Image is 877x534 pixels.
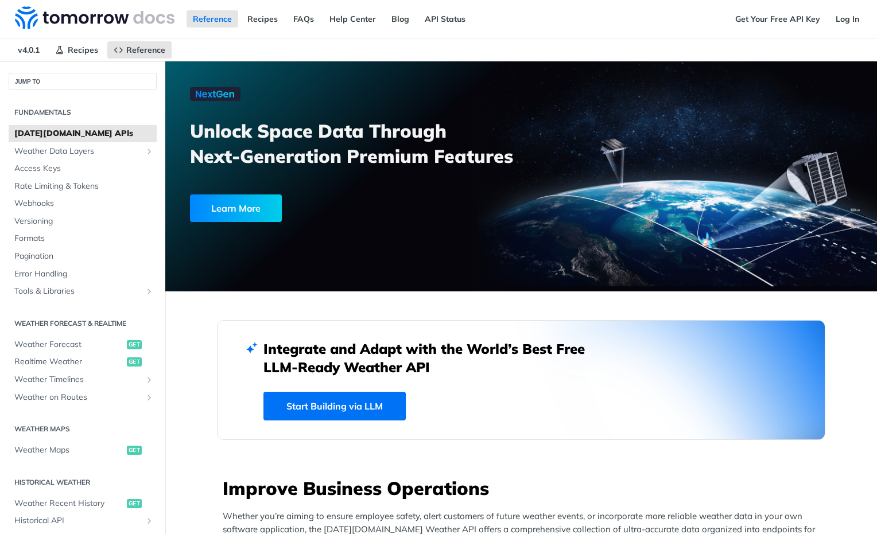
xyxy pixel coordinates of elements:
span: get [127,340,142,349]
a: Access Keys [9,160,157,177]
a: API Status [418,10,472,28]
span: get [127,357,142,367]
span: get [127,499,142,508]
a: Weather Mapsget [9,442,157,459]
h2: Fundamentals [9,107,157,118]
span: Weather Data Layers [14,146,142,157]
a: Reference [107,41,172,59]
h2: Weather Maps [9,424,157,434]
span: Pagination [14,251,154,262]
a: Help Center [323,10,382,28]
span: Realtime Weather [14,356,124,368]
a: FAQs [287,10,320,28]
span: Rate Limiting & Tokens [14,181,154,192]
button: Show subpages for Tools & Libraries [145,287,154,296]
a: Log In [829,10,866,28]
span: Tools & Libraries [14,286,142,297]
a: Webhooks [9,195,157,212]
span: [DATE][DOMAIN_NAME] APIs [14,128,154,139]
span: Formats [14,233,154,244]
a: Realtime Weatherget [9,353,157,371]
a: Versioning [9,213,157,230]
a: Learn More [190,194,465,222]
button: Show subpages for Weather Timelines [145,375,154,384]
h2: Integrate and Adapt with the World’s Best Free LLM-Ready Weather API [263,340,602,376]
h2: Weather Forecast & realtime [9,318,157,329]
span: Weather on Routes [14,392,142,403]
a: Weather Recent Historyget [9,495,157,512]
span: Weather Recent History [14,498,124,509]
span: Weather Timelines [14,374,142,385]
a: Start Building via LLM [263,392,406,420]
a: Tools & LibrariesShow subpages for Tools & Libraries [9,283,157,300]
a: Historical APIShow subpages for Historical API [9,512,157,529]
span: get [127,446,142,455]
span: Error Handling [14,268,154,280]
a: Rate Limiting & Tokens [9,178,157,195]
div: Learn More [190,194,282,222]
a: Reference [187,10,238,28]
span: Versioning [14,216,154,227]
button: Show subpages for Weather Data Layers [145,147,154,156]
a: Weather on RoutesShow subpages for Weather on Routes [9,389,157,406]
h3: Improve Business Operations [223,475,825,501]
a: Error Handling [9,266,157,283]
span: Access Keys [14,163,154,174]
button: JUMP TO [9,73,157,90]
a: Get Your Free API Key [729,10,826,28]
a: Blog [385,10,416,28]
span: v4.0.1 [11,41,46,59]
a: Weather Data LayersShow subpages for Weather Data Layers [9,143,157,160]
img: NextGen [190,87,240,101]
span: Historical API [14,515,142,527]
h3: Unlock Space Data Through Next-Generation Premium Features [190,118,534,169]
span: Weather Maps [14,445,124,456]
a: Pagination [9,248,157,265]
span: Recipes [68,45,98,55]
a: Weather TimelinesShow subpages for Weather Timelines [9,371,157,388]
span: Webhooks [14,198,154,209]
a: Recipes [241,10,284,28]
span: Reference [126,45,165,55]
a: Recipes [49,41,104,59]
a: Formats [9,230,157,247]
img: Tomorrow.io Weather API Docs [15,6,174,29]
h2: Historical Weather [9,477,157,488]
button: Show subpages for Weather on Routes [145,393,154,402]
a: Weather Forecastget [9,336,157,353]
span: Weather Forecast [14,339,124,350]
a: [DATE][DOMAIN_NAME] APIs [9,125,157,142]
button: Show subpages for Historical API [145,516,154,525]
